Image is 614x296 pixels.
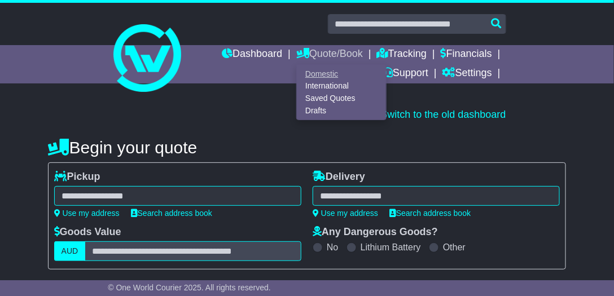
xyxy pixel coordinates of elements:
[297,68,386,80] a: Domestic
[297,104,386,117] a: Drafts
[443,242,466,253] label: Other
[54,209,120,218] a: Use my address
[296,45,363,64] a: Quote/Book
[383,64,428,83] a: Support
[313,209,378,218] a: Use my address
[54,241,86,261] label: AUD
[313,171,365,183] label: Delivery
[442,64,492,83] a: Settings
[389,209,471,218] a: Search address book
[48,138,567,157] h4: Begin your quote
[54,171,100,183] label: Pickup
[108,283,271,292] span: © One World Courier 2025. All rights reserved.
[222,45,282,64] a: Dashboard
[441,45,492,64] a: Financials
[371,109,506,120] a: Switch to the old dashboard
[131,209,212,218] a: Search address book
[377,45,427,64] a: Tracking
[327,242,338,253] label: No
[297,92,386,105] a: Saved Quotes
[313,226,438,238] label: Any Dangerous Goods?
[296,64,387,120] div: Quote/Book
[361,242,421,253] label: Lithium Battery
[297,80,386,92] a: International
[54,226,121,238] label: Goods Value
